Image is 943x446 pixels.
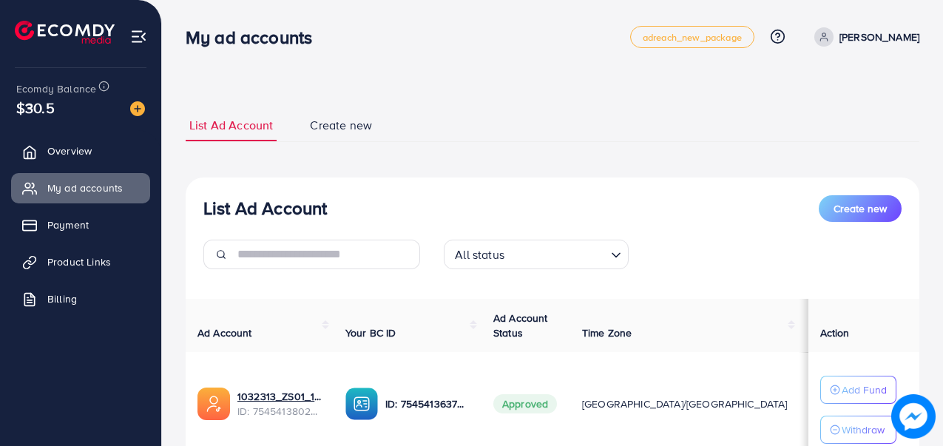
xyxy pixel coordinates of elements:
span: Your BC ID [345,325,396,340]
img: image [896,399,931,434]
img: ic-ads-acc.e4c84228.svg [197,388,230,420]
img: image [130,101,145,116]
a: Overview [11,136,150,166]
span: [GEOGRAPHIC_DATA]/[GEOGRAPHIC_DATA] [582,396,788,411]
span: Ecomdy Balance [16,81,96,96]
button: Create new [819,195,902,222]
a: My ad accounts [11,173,150,203]
span: Product Links [47,254,111,269]
img: menu [130,28,147,45]
span: Create new [834,201,887,216]
p: ID: 7545413637955911696 [385,395,470,413]
a: [PERSON_NAME] [808,27,919,47]
a: adreach_new_package [630,26,754,48]
p: Add Fund [842,381,887,399]
span: Ad Account [197,325,252,340]
div: <span class='underline'>1032313_ZS01_1756803577036</span></br>7545413802670456849 [237,389,322,419]
img: logo [15,21,115,44]
h3: My ad accounts [186,27,324,48]
span: $30.5 [16,97,55,118]
span: Billing [47,291,77,306]
a: 1032313_ZS01_1756803577036 [237,389,322,404]
input: Search for option [509,241,605,266]
a: Payment [11,210,150,240]
span: Create new [310,117,372,134]
span: Action [820,325,850,340]
button: Add Fund [820,376,896,404]
span: Ad Account Status [493,311,548,340]
div: Search for option [444,240,629,269]
a: Product Links [11,247,150,277]
button: Withdraw [820,416,896,444]
span: Payment [47,217,89,232]
p: Withdraw [842,421,885,439]
span: List Ad Account [189,117,273,134]
span: adreach_new_package [643,33,742,42]
img: ic-ba-acc.ded83a64.svg [345,388,378,420]
span: Time Zone [582,325,632,340]
span: All status [452,244,507,266]
span: ID: 7545413802670456849 [237,404,322,419]
span: Approved [493,394,557,413]
span: Overview [47,143,92,158]
p: [PERSON_NAME] [839,28,919,46]
a: Billing [11,284,150,314]
h3: List Ad Account [203,197,327,219]
span: My ad accounts [47,180,123,195]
